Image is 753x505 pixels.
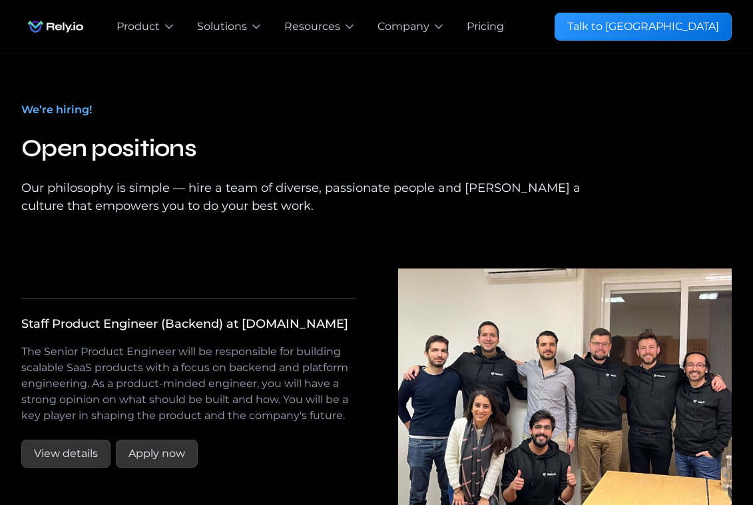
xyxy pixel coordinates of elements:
div: Product [117,19,160,35]
div: Apply now [128,446,185,462]
div: Talk to [GEOGRAPHIC_DATA] [567,19,719,35]
a: Apply now [116,440,198,468]
div: Company [377,19,429,35]
iframe: Chatbot [665,417,734,486]
img: Rely.io logo [21,13,90,40]
div: We’re hiring! [21,102,92,118]
p: The Senior Product Engineer will be responsible for building scalable SaaS products with a focus ... [21,344,356,424]
h2: Open positions [21,129,607,169]
div: Our philosophy is simple — hire a team of diverse, passionate people and [PERSON_NAME] a culture ... [21,179,607,215]
a: home [21,13,90,40]
a: Talk to [GEOGRAPHIC_DATA] [555,13,732,41]
a: Pricing [467,19,504,35]
div: Resources [284,19,340,35]
div: Solutions [197,19,247,35]
div: Staff Product Engineer (Backend) at [DOMAIN_NAME] [21,315,348,333]
a: View details [21,440,111,468]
